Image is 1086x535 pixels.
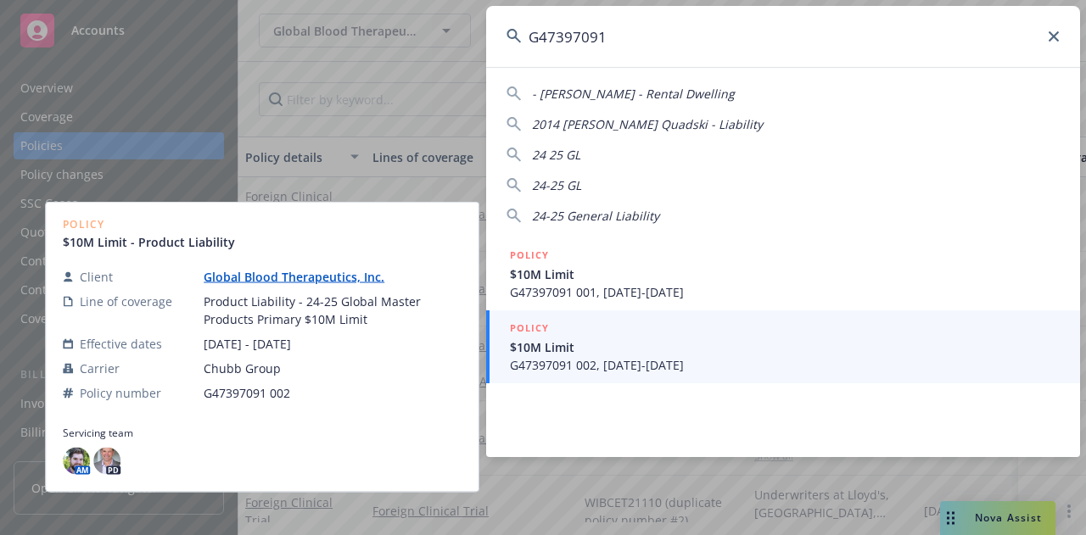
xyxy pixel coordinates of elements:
h5: POLICY [510,247,549,264]
span: 2014 [PERSON_NAME] Quadski - Liability [532,116,763,132]
span: $10M Limit [510,265,1060,283]
span: G47397091 002, [DATE]-[DATE] [510,356,1060,374]
span: $10M Limit [510,338,1060,356]
span: 24-25 General Liability [532,208,659,224]
span: 24 25 GL [532,147,580,163]
h5: POLICY [510,320,549,337]
span: 24-25 GL [532,177,581,193]
span: - [PERSON_NAME] - Rental Dwelling [532,86,735,102]
span: G47397091 001, [DATE]-[DATE] [510,283,1060,301]
a: POLICY$10M LimitG47397091 001, [DATE]-[DATE] [486,237,1080,310]
input: Search... [486,6,1080,67]
a: POLICY$10M LimitG47397091 002, [DATE]-[DATE] [486,310,1080,383]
